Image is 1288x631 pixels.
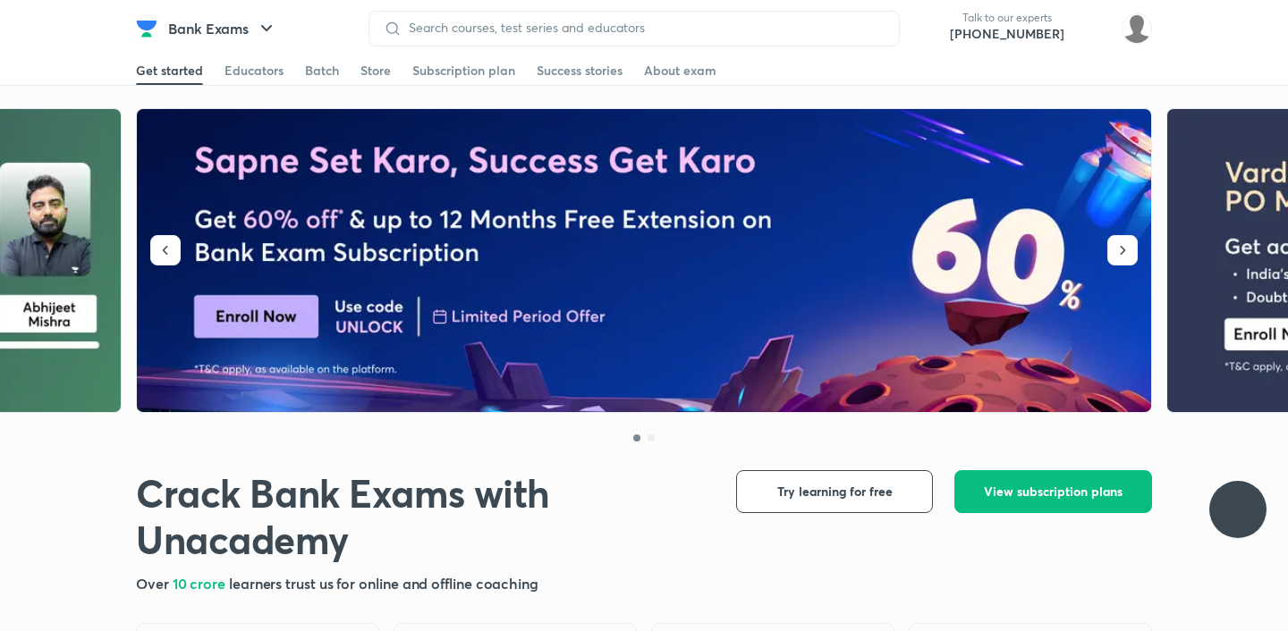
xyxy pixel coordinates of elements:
div: Get started [136,62,203,80]
div: About exam [644,62,716,80]
img: Abdul Ramzeen [1122,13,1152,44]
div: Batch [305,62,339,80]
span: learners trust us for online and offline coaching [229,574,538,593]
img: avatar [1079,14,1107,43]
span: Over [136,574,173,593]
a: Educators [225,56,284,85]
a: [PHONE_NUMBER] [950,25,1064,43]
div: Educators [225,62,284,80]
button: View subscription plans [954,470,1152,513]
a: Get started [136,56,203,85]
button: Try learning for free [736,470,933,513]
a: Subscription plan [412,56,515,85]
p: Talk to our experts [950,11,1064,25]
a: Batch [305,56,339,85]
span: 10 crore [173,574,229,593]
div: Subscription plan [412,62,515,80]
span: View subscription plans [984,483,1123,501]
img: Company Logo [136,18,157,39]
div: Success stories [537,62,623,80]
span: Try learning for free [777,483,893,501]
a: About exam [644,56,716,85]
img: ttu [1227,499,1249,520]
a: Success stories [537,56,623,85]
div: Store [360,62,391,80]
input: Search courses, test series and educators [402,21,885,35]
button: Bank Exams [157,11,288,46]
a: Store [360,56,391,85]
h1: Crack Bank Exams with Unacademy [136,470,708,563]
img: call-us [914,11,950,46]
